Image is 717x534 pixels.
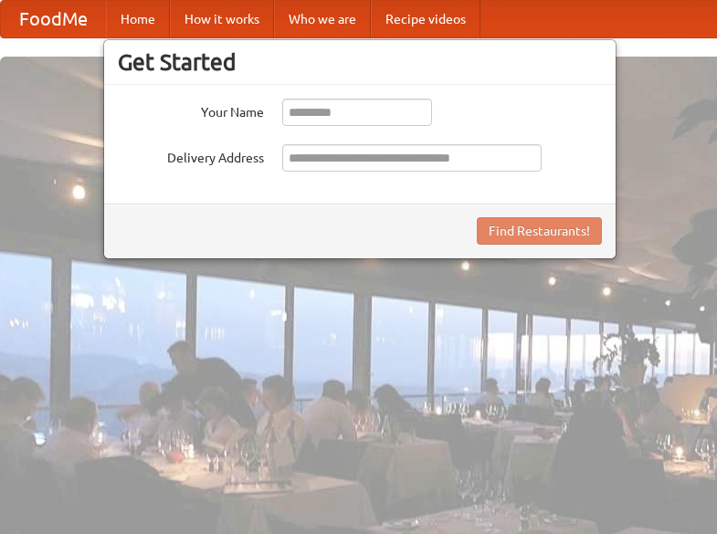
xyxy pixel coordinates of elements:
[118,48,602,76] h3: Get Started
[371,1,480,37] a: Recipe videos
[118,144,264,167] label: Delivery Address
[274,1,371,37] a: Who we are
[106,1,170,37] a: Home
[1,1,106,37] a: FoodMe
[477,217,602,245] button: Find Restaurants!
[118,99,264,121] label: Your Name
[170,1,274,37] a: How it works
